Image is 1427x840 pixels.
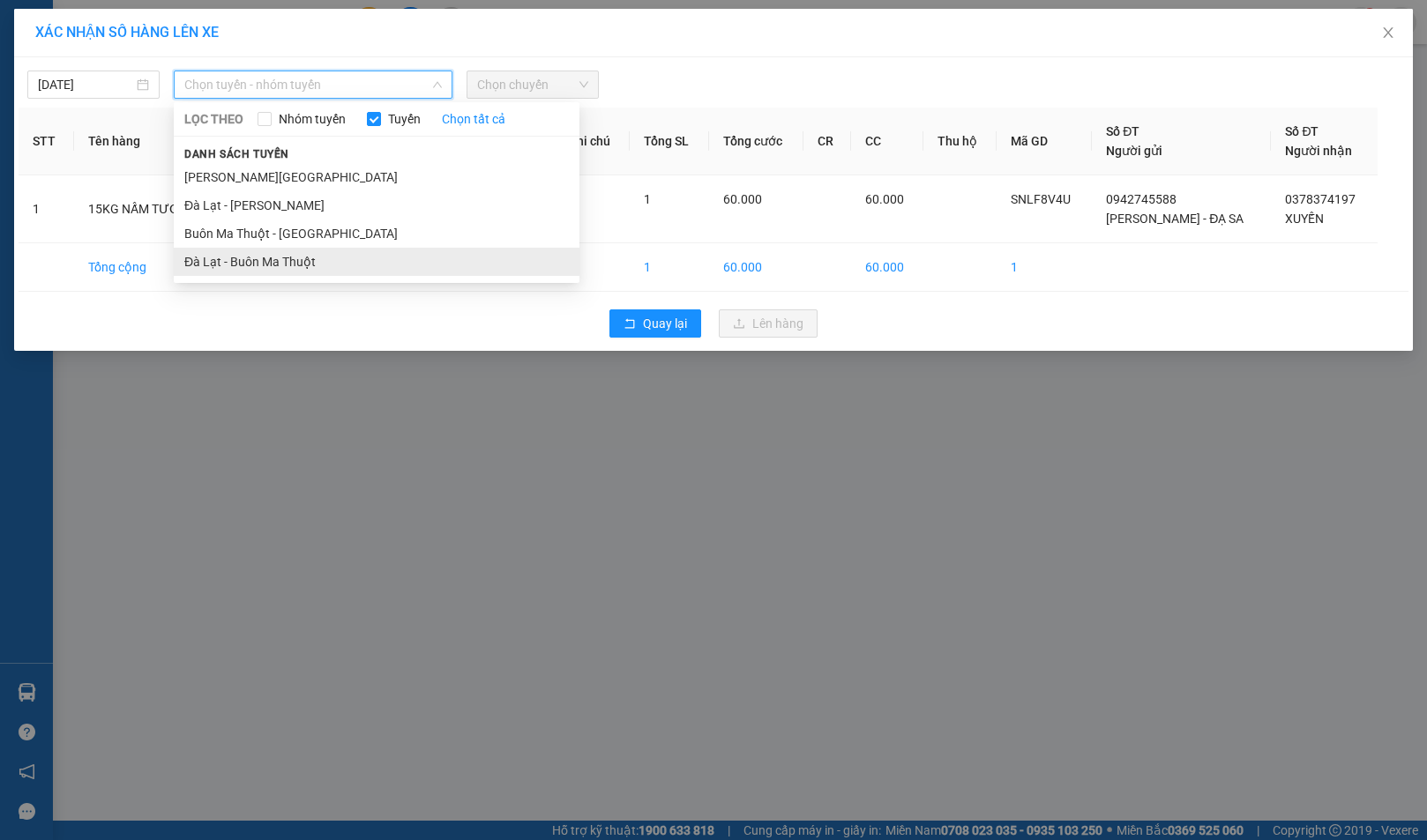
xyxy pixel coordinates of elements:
button: Close [1363,9,1413,58]
span: Số ĐT [1285,124,1319,138]
div: XUYẾN [206,57,348,78]
td: 15KG NẤM TƯƠI ( CCCD: 042195009606 [74,175,350,243]
span: Người nhận [1285,144,1352,158]
span: Danh sách tuyến [174,146,300,162]
span: 0942745588 [1106,192,1177,206]
li: Đà Lạt - [PERSON_NAME] [174,191,579,219]
th: Tên hàng [74,108,350,175]
th: STT [19,108,74,175]
span: 60.000 [865,192,904,206]
th: Mã GD [997,108,1092,175]
div: 0378374197 [206,78,348,103]
span: rollback [624,317,636,331]
td: 1 [630,243,709,292]
li: Đà Lạt - Buôn Ma Thuột [174,248,579,276]
li: Buôn Ma Thuột - [GEOGRAPHIC_DATA] [174,219,579,248]
span: XUYẾN [1285,212,1324,226]
span: SNLF8V4U [1011,192,1071,206]
span: Gửi: [15,17,42,35]
span: Số ĐT [1106,124,1139,138]
span: Người gửi [1106,144,1162,158]
td: 1 [997,243,1092,292]
div: VP [GEOGRAPHIC_DATA] [15,15,194,57]
span: 60.000 [723,192,762,206]
span: 1 [644,192,651,206]
button: rollbackQuay lại [609,309,701,338]
th: Thu hộ [923,108,997,175]
li: [PERSON_NAME][GEOGRAPHIC_DATA] [174,163,579,191]
div: BX Phía Bắc BMT [206,15,348,57]
td: 60.000 [709,243,803,292]
span: BX [41,124,74,155]
span: Nhận: [206,17,249,35]
span: 0378374197 [1285,192,1356,206]
div: [PERSON_NAME] - ĐẠ SA [15,57,194,100]
span: Quay lại [643,314,687,333]
th: CR [803,108,851,175]
span: down [432,79,443,90]
span: XÁC NHẬN SỐ HÀNG LÊN XE [35,24,219,41]
td: 60.000 [851,243,923,292]
span: close [1381,26,1395,40]
td: Tổng cộng [74,243,350,292]
input: 11/10/2025 [38,75,133,94]
span: [PERSON_NAME] - ĐẠ SA [1106,212,1244,226]
span: LỌC THEO [184,109,243,129]
a: Chọn tất cả [442,109,505,129]
th: Tổng cước [709,108,803,175]
div: 0942745588 [15,100,194,124]
span: Tuyến [381,109,428,129]
th: CC [851,108,923,175]
button: uploadLên hàng [719,309,818,338]
span: Chọn chuyến [477,71,588,98]
span: Chọn tuyến - nhóm tuyến [184,71,442,98]
th: Ghi chú [554,108,630,175]
th: Tổng SL [630,108,709,175]
span: Nhóm tuyến [272,109,353,129]
td: 1 [19,175,74,243]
